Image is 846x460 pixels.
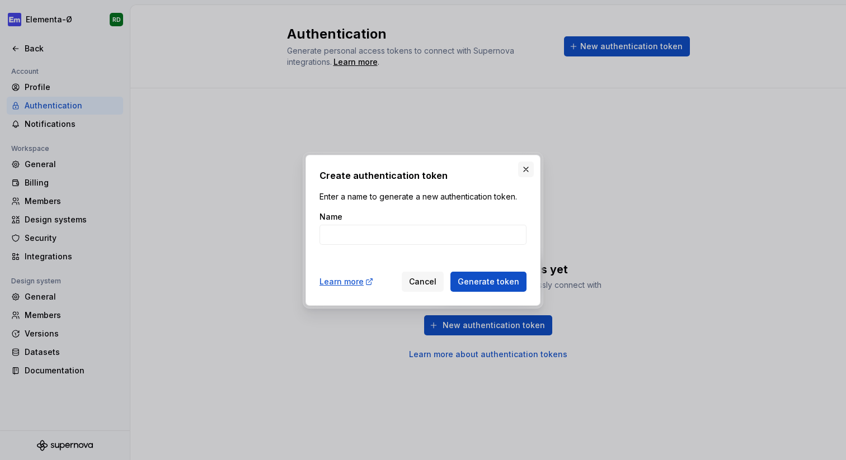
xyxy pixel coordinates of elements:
[409,276,436,287] span: Cancel
[402,272,444,292] button: Cancel
[458,276,519,287] span: Generate token
[450,272,527,292] button: Generate token
[319,191,527,202] p: Enter a name to generate a new authentication token.
[319,169,527,182] h2: Create authentication token
[319,276,374,287] a: Learn more
[319,211,342,222] label: Name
